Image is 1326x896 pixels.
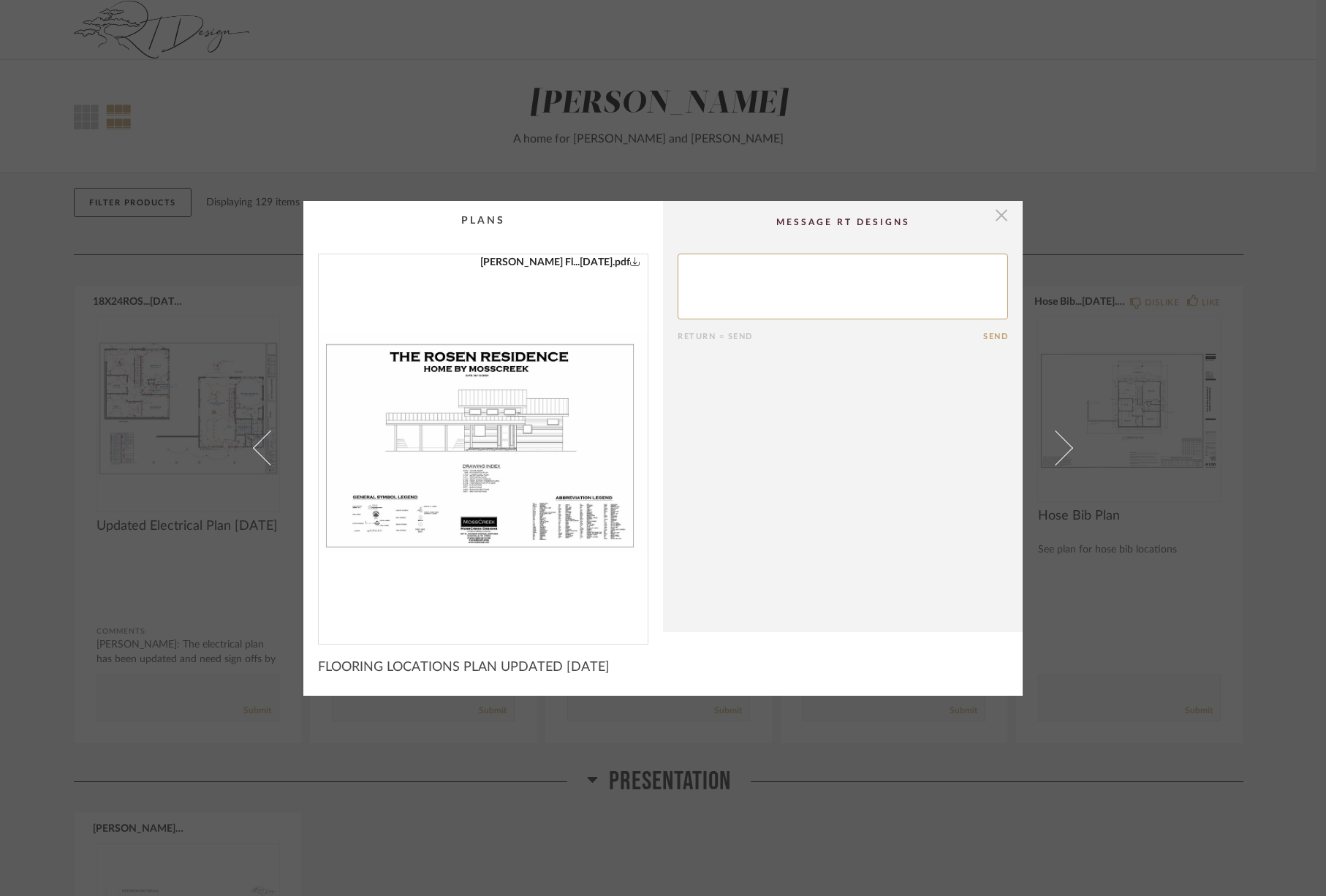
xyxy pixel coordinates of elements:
span: FLOORING LOCATIONS PLAN UPDATED [DATE] [318,659,610,675]
button: Send [983,332,1008,341]
button: Close [987,201,1016,230]
div: 0 [319,254,648,632]
a: [PERSON_NAME] Fl...[DATE].pdf [480,254,640,270]
img: d6fe9013-6eac-4203-917c-147e2f20f919_1000x1000.jpg [319,254,648,632]
div: Return = Send [678,332,983,341]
